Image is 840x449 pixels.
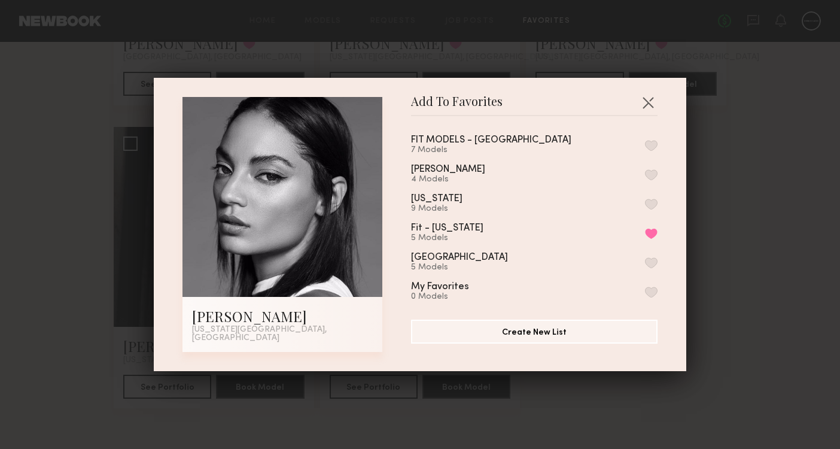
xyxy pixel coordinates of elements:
div: 7 Models [411,145,600,155]
div: 4 Models [411,175,514,184]
div: [US_STATE] [411,194,462,204]
button: Close [638,93,658,112]
button: Create New List [411,320,658,344]
div: 0 Models [411,292,498,302]
div: Fit - [US_STATE] [411,223,483,233]
span: Add To Favorites [411,97,503,115]
div: [PERSON_NAME] [192,307,373,326]
div: [PERSON_NAME] [411,165,485,175]
div: 9 Models [411,204,491,214]
div: 5 Models [411,263,537,272]
div: My Favorites [411,282,469,292]
div: [GEOGRAPHIC_DATA] [411,253,508,263]
div: [US_STATE][GEOGRAPHIC_DATA], [GEOGRAPHIC_DATA] [192,326,373,342]
div: 5 Models [411,233,512,243]
div: FIT MODELS - [GEOGRAPHIC_DATA] [411,135,571,145]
